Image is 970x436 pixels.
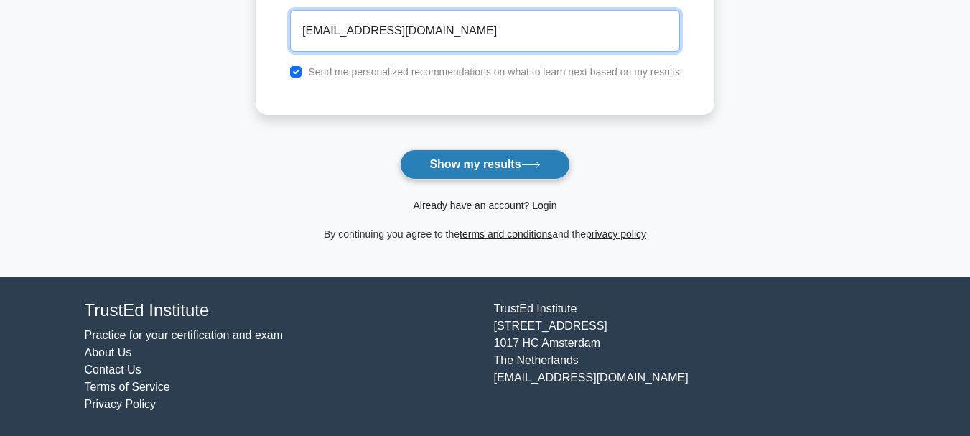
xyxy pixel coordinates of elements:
[247,226,723,243] div: By continuing you agree to the and the
[413,200,556,211] a: Already have an account? Login
[85,346,132,358] a: About Us
[85,398,157,410] a: Privacy Policy
[586,228,646,240] a: privacy policy
[460,228,552,240] a: terms and conditions
[85,381,170,393] a: Terms of Service
[400,149,569,180] button: Show my results
[85,329,284,341] a: Practice for your certification and exam
[85,300,477,321] h4: TrustEd Institute
[290,10,680,52] input: Email
[308,66,680,78] label: Send me personalized recommendations on what to learn next based on my results
[485,300,895,413] div: TrustEd Institute [STREET_ADDRESS] 1017 HC Amsterdam The Netherlands [EMAIL_ADDRESS][DOMAIN_NAME]
[85,363,141,376] a: Contact Us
